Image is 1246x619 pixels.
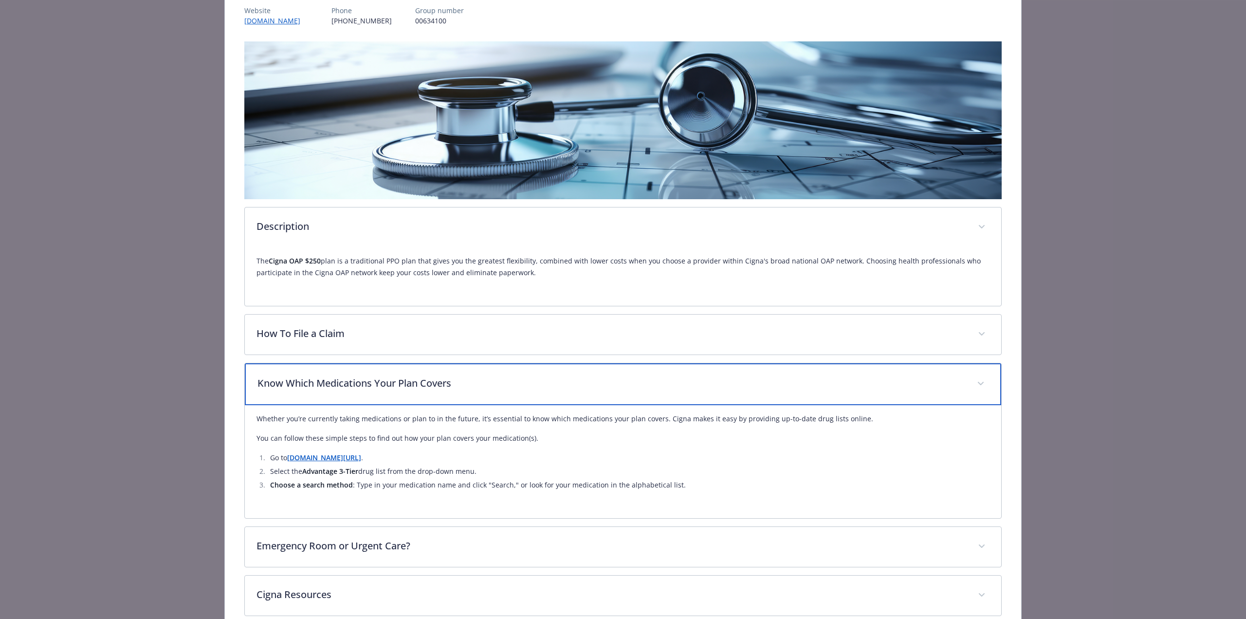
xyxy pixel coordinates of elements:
[415,16,464,26] p: 00634100
[257,326,966,341] p: How To File a Claim
[245,315,1001,355] div: How To File a Claim
[245,363,1001,405] div: Know Which Medications Your Plan Covers
[257,587,966,602] p: Cigna Resources
[331,5,392,16] p: Phone
[269,256,321,265] strong: Cigna OAP $250
[244,5,308,16] p: Website
[257,413,989,425] p: Whether you’re currently taking medications or plan to in the future, it’s essential to know whic...
[245,527,1001,567] div: Emergency Room or Urgent Care?
[257,255,989,279] p: The plan is a traditional PPO plan that gives you the greatest flexibility, combined with lower c...
[245,207,1001,247] div: Description
[415,5,464,16] p: Group number
[331,16,392,26] p: [PHONE_NUMBER]
[245,405,1001,518] div: Know Which Medications Your Plan Covers
[244,16,308,25] a: [DOMAIN_NAME]
[245,247,1001,306] div: Description
[257,219,966,234] p: Description
[257,376,965,391] p: Know Which Medications Your Plan Covers
[270,480,353,489] strong: Choose a search method
[267,452,989,464] li: Go to .
[245,576,1001,616] div: Cigna Resources
[287,453,361,462] a: [DOMAIN_NAME][URL]
[267,466,989,477] li: Select the drug list from the drop-down menu.
[302,467,358,476] strong: Advantage 3-Tier
[244,41,1002,199] img: banner
[257,432,989,444] p: You can follow these simple steps to find out how your plan covers your medication(s).
[257,539,966,553] p: Emergency Room or Urgent Care?
[267,479,989,491] li: : Type in your medication name and click "Search," or look for your medication in the alphabetica...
